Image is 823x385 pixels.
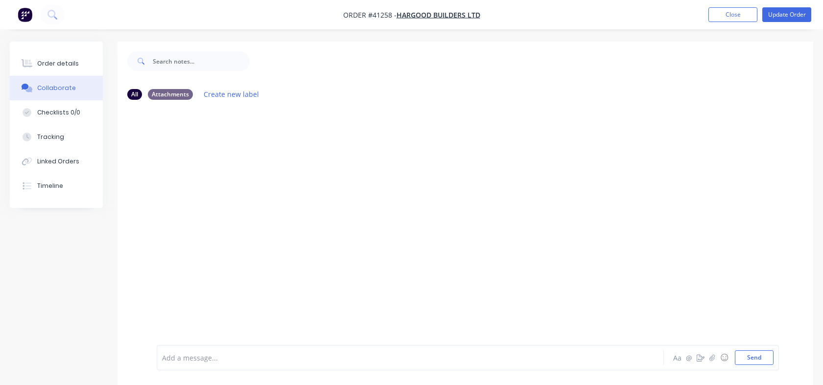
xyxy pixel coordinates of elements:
[37,133,64,141] div: Tracking
[718,352,730,363] button: ☺
[37,181,63,190] div: Timeline
[762,7,811,22] button: Update Order
[37,59,79,68] div: Order details
[37,84,76,92] div: Collaborate
[37,108,80,117] div: Checklists 0/0
[10,125,103,149] button: Tracking
[735,350,774,365] button: Send
[671,352,683,363] button: Aa
[708,7,757,22] button: Close
[397,10,480,20] a: Hargood Builders Ltd
[127,89,142,100] div: All
[10,149,103,174] button: Linked Orders
[343,10,397,20] span: Order #41258 -
[10,51,103,76] button: Order details
[10,174,103,198] button: Timeline
[37,157,79,166] div: Linked Orders
[683,352,695,363] button: @
[153,51,250,71] input: Search notes...
[18,7,32,22] img: Factory
[199,88,264,101] button: Create new label
[10,76,103,100] button: Collaborate
[148,89,193,100] div: Attachments
[10,100,103,125] button: Checklists 0/0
